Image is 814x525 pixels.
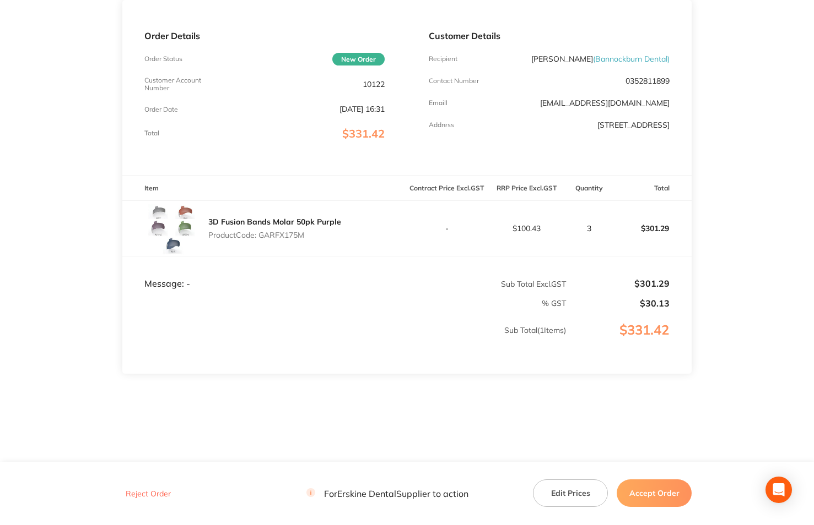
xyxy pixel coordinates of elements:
p: Sub Total ( 1 Items) [123,326,566,357]
p: Address [429,121,454,129]
th: RRP Price Excl. GST [487,175,567,201]
a: [EMAIL_ADDRESS][DOMAIN_NAME] [540,98,670,108]
td: Message: - [122,256,407,289]
p: - [407,224,486,233]
p: [STREET_ADDRESS] [597,121,670,129]
p: $301.29 [567,278,670,288]
p: Recipient [429,55,457,63]
p: [PERSON_NAME] [531,54,670,63]
th: Quantity [567,175,612,201]
th: Contract Price Excl. GST [407,175,487,201]
p: $331.42 [567,322,691,360]
p: $100.43 [487,224,566,233]
button: Reject Order [122,489,174,499]
p: Order Status [144,55,182,63]
span: New Order [332,53,385,65]
th: Item [122,175,407,201]
span: ( Bannockburn Dental ) [593,54,670,64]
p: % GST [123,299,566,308]
p: Emaill [429,99,448,107]
a: 3D Fusion Bands Molar 50pk Purple [208,217,341,227]
p: Customer Details [429,31,670,41]
p: 10122 [363,80,385,89]
span: $331.42 [342,127,385,140]
p: For Erskine Dental Supplier to action [306,488,468,499]
p: [DATE] 16:31 [339,105,385,113]
p: Customer Account Number [144,76,225,92]
th: Total [612,175,692,201]
button: Accept Order [617,479,692,507]
p: 3 [567,224,612,233]
p: Order Date [144,106,178,113]
img: bGcxaDMzYQ [144,201,200,256]
p: 0352811899 [626,76,670,85]
p: Product Code: GARFX175M [208,231,341,239]
p: $30.13 [567,298,670,308]
p: Order Details [144,31,385,41]
div: Open Intercom Messenger [766,477,792,503]
p: Total [144,129,159,137]
button: Edit Prices [533,479,608,507]
p: $301.29 [613,215,692,242]
p: Contact Number [429,77,479,85]
p: Sub Total Excl. GST [407,280,566,288]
